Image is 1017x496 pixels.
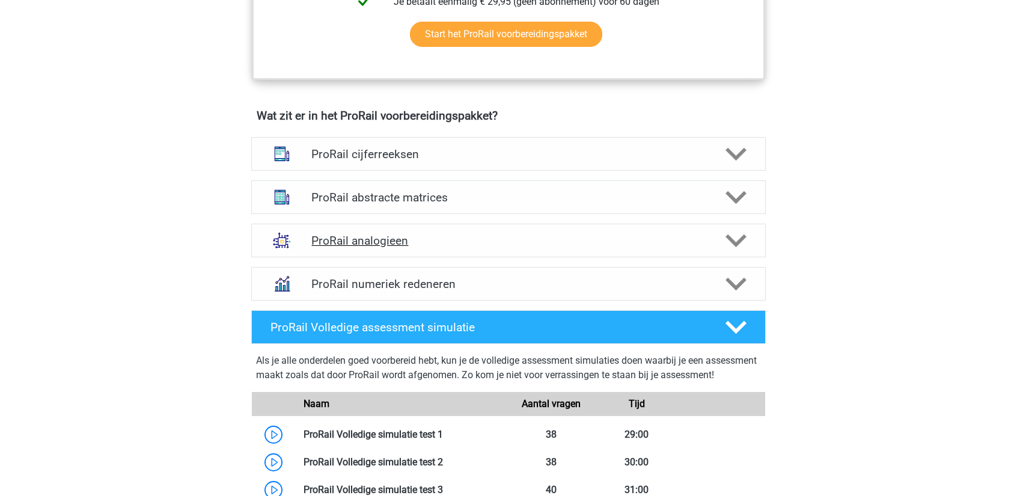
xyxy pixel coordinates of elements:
[295,455,508,470] div: ProRail Volledige simulatie test 2
[266,138,298,170] img: cijferreeksen
[266,268,298,299] img: numeriek redeneren
[256,354,761,387] div: Als je alle onderdelen goed voorbereid hebt, kun je de volledige assessment simulaties doen waarb...
[270,320,706,334] h4: ProRail Volledige assessment simulatie
[246,310,771,344] a: ProRail Volledige assessment simulatie
[311,277,705,291] h4: ProRail numeriek redeneren
[266,225,298,256] img: analogieen
[594,397,679,411] div: Tijd
[295,397,508,411] div: Naam
[246,267,771,301] a: numeriek redeneren ProRail numeriek redeneren
[295,427,508,442] div: ProRail Volledige simulatie test 1
[257,109,760,123] h4: Wat zit er in het ProRail voorbereidingspakket?
[311,191,705,204] h4: ProRail abstracte matrices
[508,397,594,411] div: Aantal vragen
[246,180,771,214] a: abstracte matrices ProRail abstracte matrices
[266,182,298,213] img: abstracte matrices
[246,224,771,257] a: analogieen ProRail analogieen
[311,234,705,248] h4: ProRail analogieen
[246,137,771,171] a: cijferreeksen ProRail cijferreeksen
[311,147,705,161] h4: ProRail cijferreeksen
[410,22,602,47] a: Start het ProRail voorbereidingspakket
